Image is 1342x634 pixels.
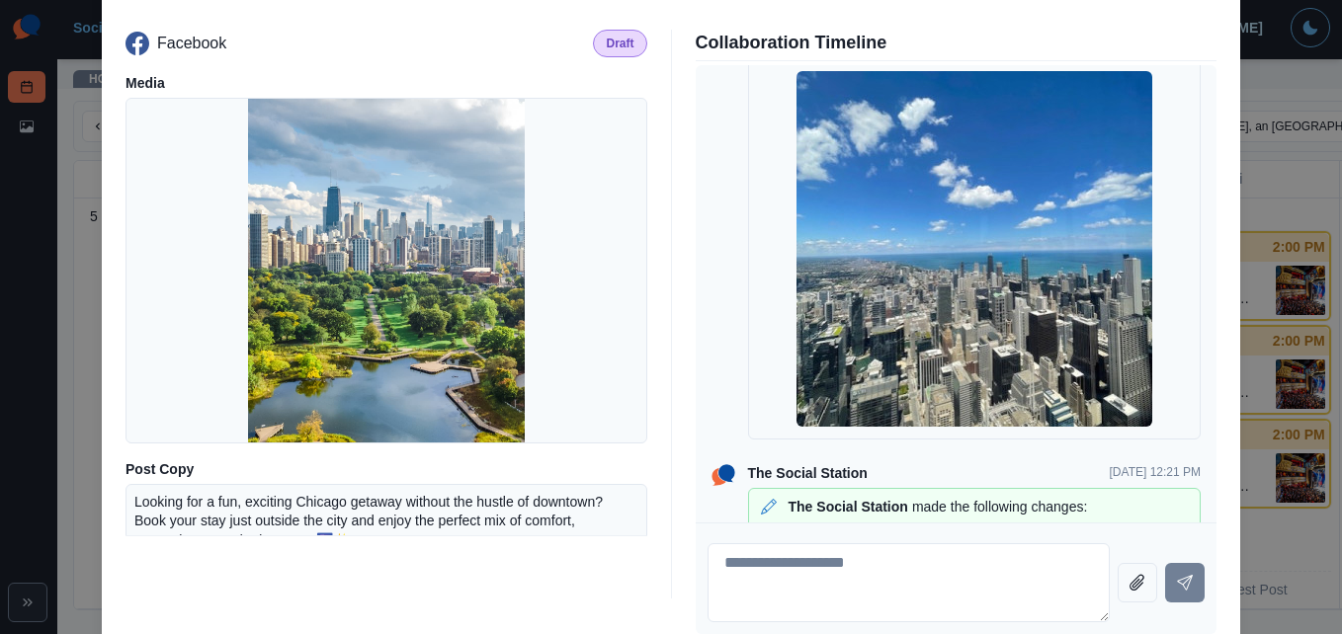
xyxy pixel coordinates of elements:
p: Post Copy [126,459,647,480]
img: rm0p4y6jh1kf8it2fkbb [797,71,1152,427]
p: The Social Station [789,497,908,517]
p: Facebook [157,32,226,55]
p: Media [126,73,647,94]
p: made the following changes: [912,497,1087,517]
p: Looking for a fun, exciting Chicago getaway without the hustle of downtown? Book your stay just o... [134,493,638,588]
button: Send message [1165,563,1205,602]
p: Draft [606,35,633,52]
p: The Social Station [748,463,868,484]
p: Changed Copy [820,520,899,538]
img: ssLogoSVG.f144a2481ffb055bcdd00c89108cbcb7.svg [708,459,739,491]
img: ujd87ihxe9ncio4zbg3m [248,98,525,443]
button: Attach file [1118,563,1157,602]
p: Collaboration Timeline [696,30,1217,56]
p: [DATE] 12:21 PM [1110,463,1201,484]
